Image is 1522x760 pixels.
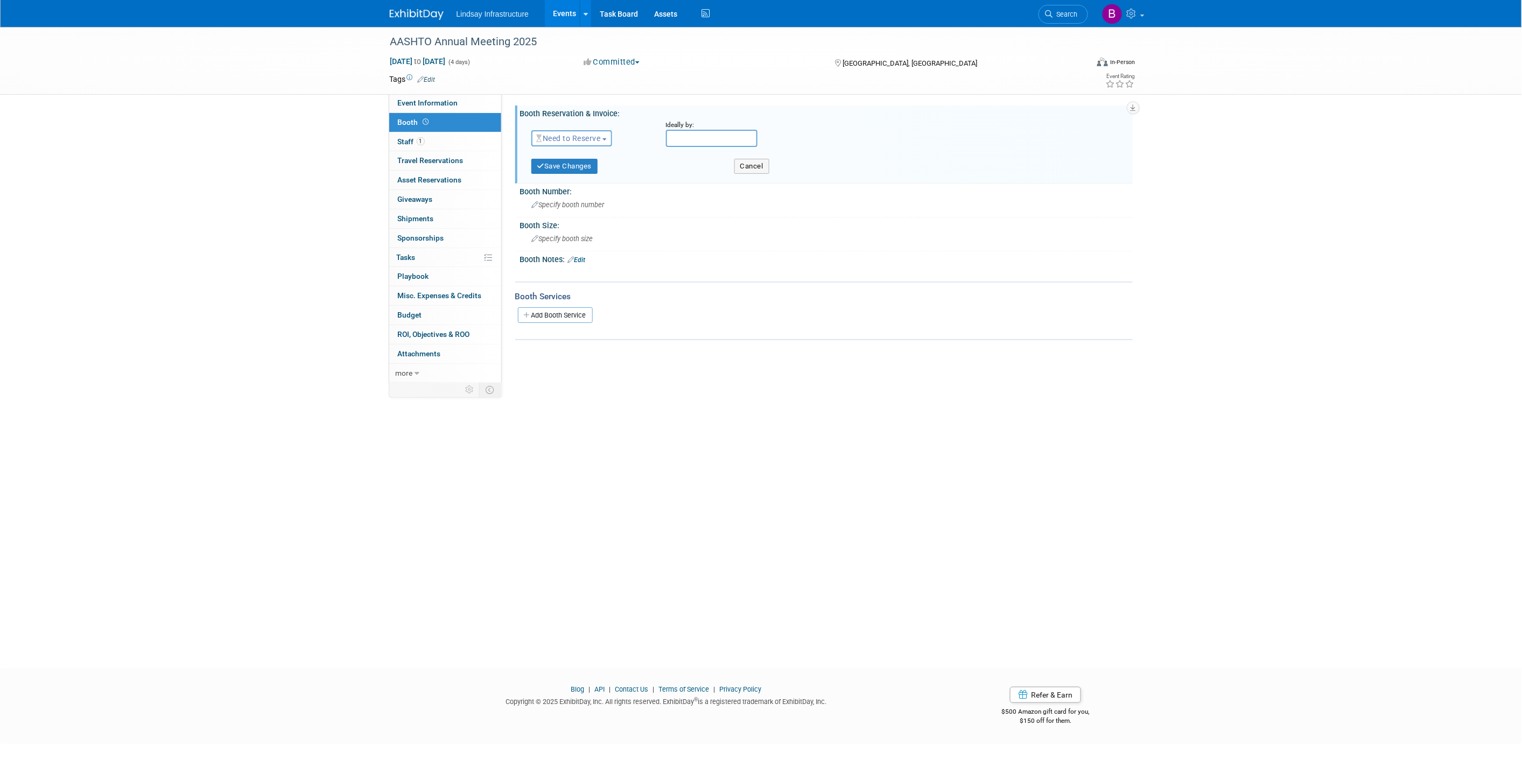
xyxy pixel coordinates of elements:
span: (4 days) [448,59,471,66]
span: | [586,685,593,693]
div: AASHTO Annual Meeting 2025 [387,32,1072,52]
a: Tasks [389,248,501,267]
sup: ® [694,696,698,702]
span: more [396,369,413,377]
div: Copyright © 2025 ExhibitDay, Inc. All rights reserved. ExhibitDay is a registered trademark of Ex... [390,694,943,707]
div: Event Rating [1105,74,1134,79]
span: Asset Reservations [398,175,462,184]
a: Attachments [389,344,501,363]
span: [GEOGRAPHIC_DATA], [GEOGRAPHIC_DATA] [843,59,978,67]
a: Sponsorships [389,229,501,248]
img: ExhibitDay [390,9,444,20]
div: In-Person [1110,58,1135,66]
a: API [594,685,605,693]
div: Booth Number: [520,184,1133,197]
span: | [650,685,657,693]
img: Brittany Russell [1102,4,1123,24]
td: Toggle Event Tabs [479,383,501,397]
td: Personalize Event Tab Strip [461,383,480,397]
span: | [711,685,718,693]
a: Refer & Earn [1010,687,1081,703]
a: Misc. Expenses & Credits [389,286,501,305]
span: Lindsay Infrastructure [457,10,529,18]
img: Format-Inperson.png [1097,58,1108,66]
button: Committed [580,57,644,68]
div: $150 off for them. [959,716,1133,726]
a: Asset Reservations [389,171,501,189]
a: Terms of Service [658,685,709,693]
span: Staff [398,137,425,146]
div: $500 Amazon gift card for you, [959,700,1133,725]
td: Tags [390,74,436,85]
span: Specify booth number [532,201,605,209]
a: Booth [389,113,501,132]
a: Contact Us [615,685,648,693]
span: Travel Reservations [398,156,464,165]
div: Booth Services [515,291,1133,302]
span: Misc. Expenses & Credits [398,291,482,300]
a: Add Booth Service [518,307,593,323]
a: Staff1 [389,132,501,151]
span: Need to Reserve [537,134,601,143]
span: Budget [398,311,422,319]
button: Cancel [734,159,769,174]
button: Need to Reserve [531,130,613,146]
a: Edit [418,76,436,83]
span: Giveaways [398,195,433,203]
span: Playbook [398,272,429,280]
span: Event Information [398,98,458,107]
a: Travel Reservations [389,151,501,170]
a: Edit [568,256,586,264]
a: ROI, Objectives & ROO [389,325,501,344]
a: Budget [389,306,501,325]
div: Event Format [1025,56,1135,72]
span: | [606,685,613,693]
span: [DATE] [DATE] [390,57,446,66]
a: Blog [571,685,584,693]
div: Booth Reservation & Invoice: [520,105,1133,119]
a: Privacy Policy [719,685,761,693]
a: Giveaways [389,190,501,209]
span: Shipments [398,214,434,223]
span: Search [1053,10,1078,18]
span: Booth not reserved yet [421,118,431,126]
span: Sponsorships [398,234,444,242]
a: Search [1039,5,1088,24]
span: 1 [417,137,425,145]
div: Ideally by: [666,121,1107,130]
a: Shipments [389,209,501,228]
span: Booth [398,118,431,126]
span: ROI, Objectives & ROO [398,330,470,339]
a: Event Information [389,94,501,112]
div: Booth Notes: [520,251,1133,265]
span: Attachments [398,349,441,358]
div: Booth Size: [520,217,1133,231]
a: more [389,364,501,383]
span: Tasks [397,253,416,262]
a: Playbook [389,267,501,286]
span: Specify booth size [532,235,593,243]
span: to [413,57,423,66]
button: Save Changes [531,159,598,174]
